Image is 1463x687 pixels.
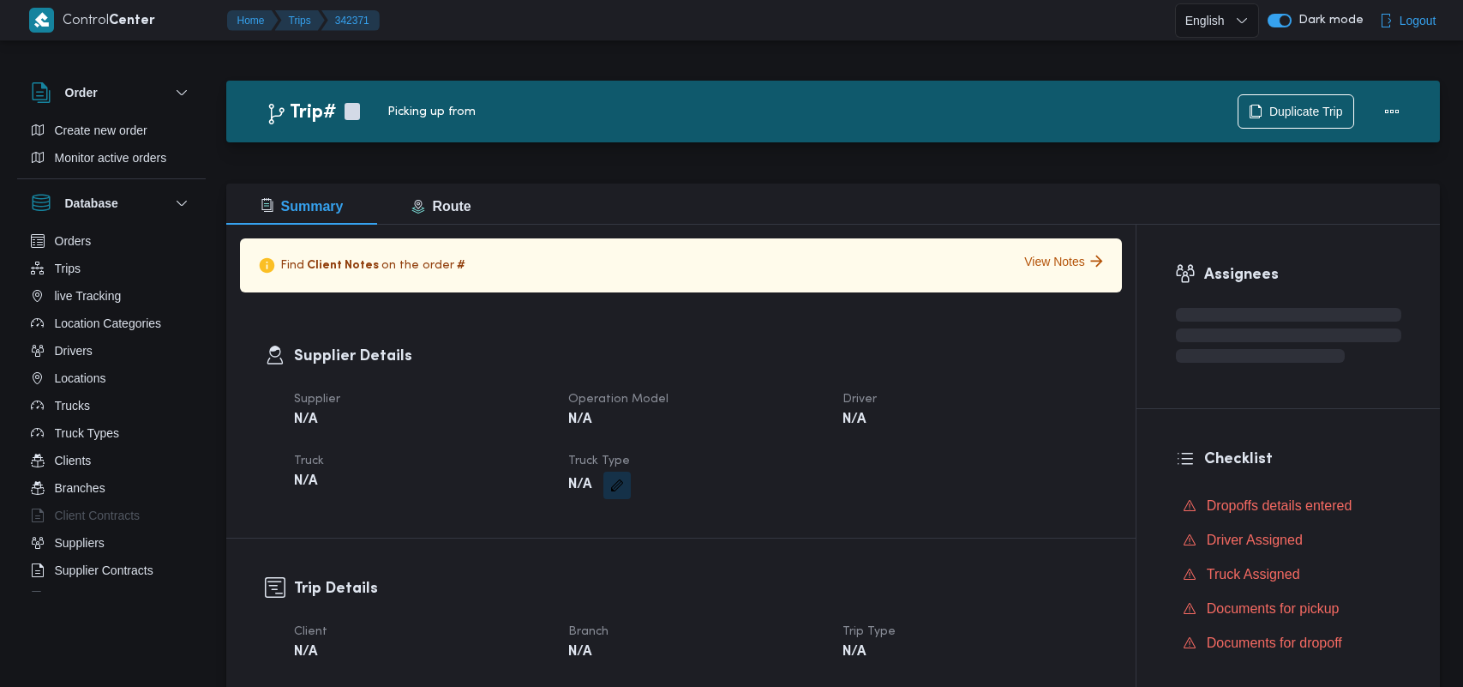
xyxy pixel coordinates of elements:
button: Clients [24,447,199,474]
button: Devices [24,584,199,612]
span: Logout [1400,10,1436,31]
span: Create new order [55,120,147,141]
span: Operation Model [568,394,669,405]
span: Documents for dropoff [1207,636,1342,650]
button: Logout [1372,3,1443,38]
span: Dark mode [1292,14,1364,27]
h3: Order [65,82,98,103]
p: Find on the order [254,252,468,279]
button: Client Contracts [24,502,199,529]
b: N/A [294,472,317,492]
button: Monitor active orders [24,144,199,172]
span: Dropoffs details entered [1207,498,1352,513]
span: Driver Assigned [1207,530,1303,551]
h2: Trip# [266,102,336,124]
div: Order [17,117,206,178]
b: N/A [294,642,317,663]
h3: Trip Details [294,577,1097,600]
b: N/A [568,642,591,663]
span: Trips [55,258,81,279]
b: N/A [842,642,866,663]
span: Client Contracts [55,505,141,526]
button: Duplicate Trip [1238,94,1354,129]
button: live Tracking [24,282,199,310]
button: Truck Types [24,419,199,447]
button: Branches [24,474,199,502]
button: Trucks [24,392,199,419]
button: Documents for dropoff [1176,630,1401,657]
button: Create new order [24,117,199,144]
span: Route [411,199,471,214]
h3: Supplier Details [294,345,1097,368]
button: Trips [275,10,325,31]
span: Client Notes [307,259,379,273]
span: Duplicate Trip [1269,101,1343,122]
span: Documents for pickup [1207,599,1340,619]
button: Suppliers [24,529,199,557]
span: Locations [55,368,106,389]
span: Clients [55,450,92,471]
span: Trucks [55,395,90,416]
b: Center [109,15,155,27]
b: N/A [568,475,591,496]
button: Locations [24,365,199,392]
button: Database [31,193,192,214]
b: N/A [842,410,866,431]
span: Branch [568,626,609,637]
span: Driver Assigned [1207,533,1303,547]
button: Orders [24,227,199,255]
span: Suppliers [55,533,105,553]
span: Drivers [55,340,93,361]
button: 342371 [321,10,380,31]
button: Drivers [24,337,199,365]
span: # [457,259,465,273]
button: Actions [1375,94,1409,129]
button: Home [227,10,279,31]
button: View Notes [1024,252,1108,270]
button: Truck Assigned [1176,561,1401,588]
span: Truck Type [568,455,630,467]
button: Trips [24,255,199,282]
span: Documents for dropoff [1207,633,1342,654]
span: Devices [55,588,98,608]
button: Documents for pickup [1176,595,1401,623]
span: Supplier [294,394,340,405]
span: Truck Types [55,423,119,443]
span: Truck Assigned [1207,567,1300,582]
span: Summary [261,199,344,214]
span: Truck [294,455,324,467]
h3: Database [65,193,118,214]
span: Monitor active orders [55,148,167,168]
span: Branches [55,478,105,498]
button: Driver Assigned [1176,527,1401,554]
span: Truck Assigned [1207,564,1300,585]
img: X8yXhbKr1z7QwAAAABJRU5ErkJggg== [29,8,54,33]
span: Orders [55,231,92,251]
span: Dropoffs details entered [1207,496,1352,516]
div: Picking up from [387,103,1238,121]
b: N/A [294,410,317,431]
button: Order [31,82,192,103]
button: Dropoffs details entered [1176,492,1401,520]
span: Driver [842,394,877,405]
span: live Tracking [55,286,122,306]
span: Documents for pickup [1207,601,1340,616]
button: Supplier Contracts [24,557,199,584]
span: Location Categories [55,313,162,334]
b: N/A [568,410,591,431]
span: Client [294,626,327,637]
span: Supplier Contracts [55,560,153,581]
span: Trip Type [842,626,896,637]
button: Location Categories [24,310,199,337]
h3: Checklist [1204,448,1401,471]
div: Database [17,227,206,599]
h3: Assignees [1204,263,1401,286]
